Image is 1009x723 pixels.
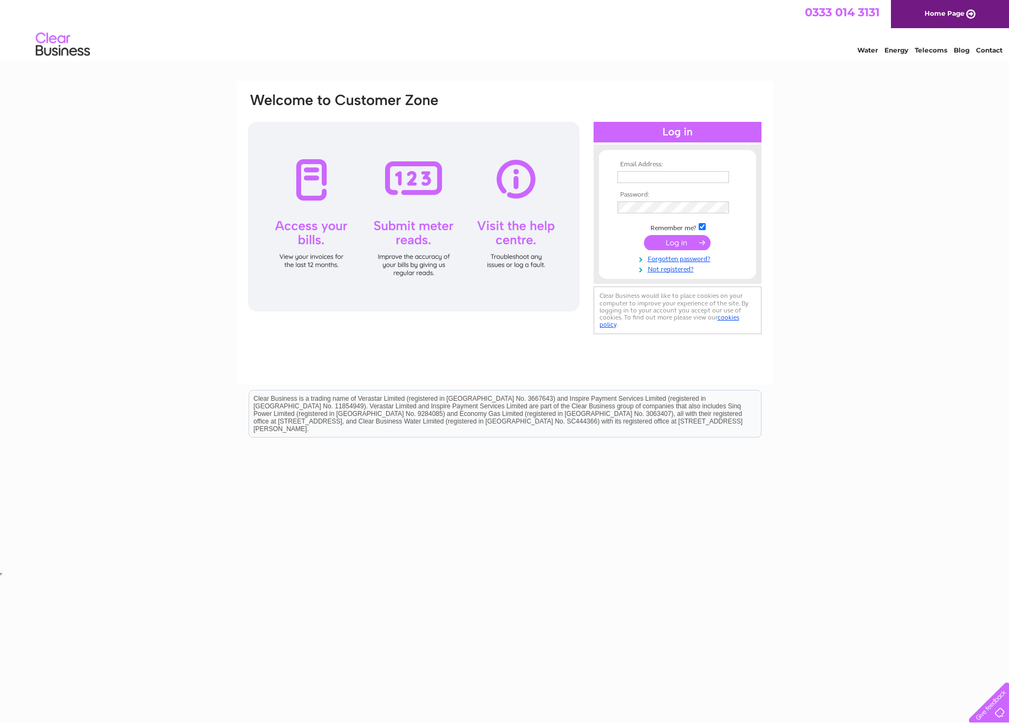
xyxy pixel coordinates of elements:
div: Clear Business would like to place cookies on your computer to improve your experience of the sit... [594,286,761,334]
a: Not registered? [617,263,740,273]
a: Blog [954,46,969,54]
div: Clear Business is a trading name of Verastar Limited (registered in [GEOGRAPHIC_DATA] No. 3667643... [249,6,761,53]
a: cookies policy [600,314,739,328]
a: Forgotten password? [617,253,740,263]
td: Remember me? [615,222,740,232]
a: Contact [976,46,1003,54]
th: Email Address: [615,161,740,168]
a: Water [857,46,878,54]
img: logo.png [35,28,90,61]
input: Submit [644,235,711,250]
a: Energy [884,46,908,54]
a: Telecoms [915,46,947,54]
a: 0333 014 3131 [805,5,880,19]
th: Password: [615,191,740,199]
